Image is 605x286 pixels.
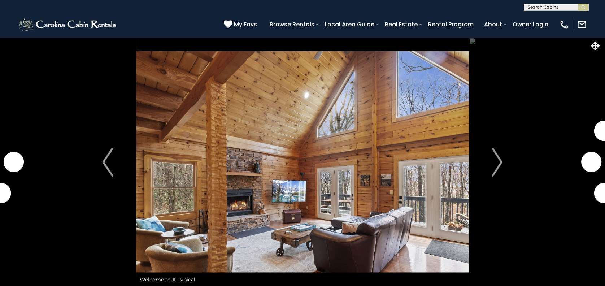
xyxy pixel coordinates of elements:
span: My Favs [234,20,257,29]
a: Local Area Guide [321,18,378,31]
img: phone-regular-white.png [559,19,569,30]
a: Browse Rentals [266,18,318,31]
a: My Favs [224,20,259,29]
a: Rental Program [425,18,477,31]
a: About [480,18,506,31]
img: White-1-2.png [18,17,118,32]
a: Real Estate [381,18,421,31]
a: Owner Login [509,18,552,31]
img: mail-regular-white.png [577,19,587,30]
img: arrow [102,148,113,177]
img: arrow [492,148,502,177]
